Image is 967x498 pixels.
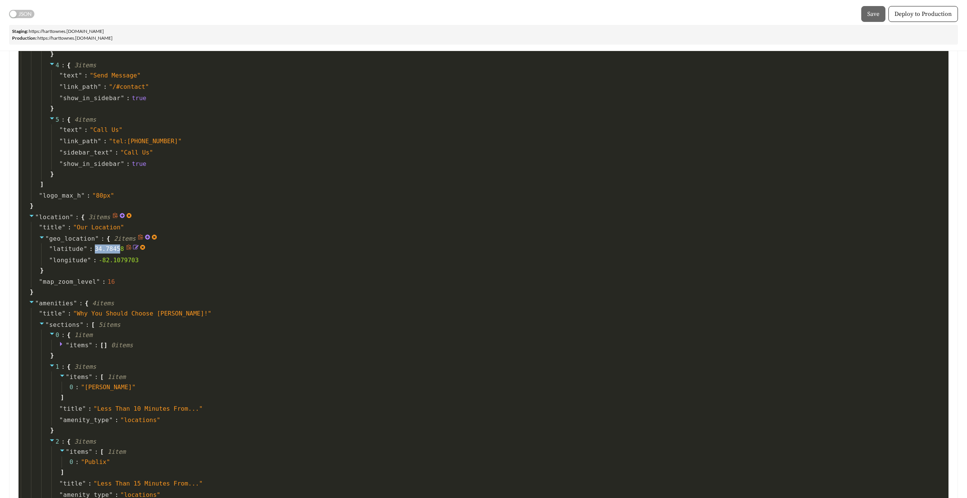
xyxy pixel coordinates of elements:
span: : [94,341,98,350]
span: 2 item s [114,235,136,242]
span: 0 [56,331,59,339]
span: { [67,331,71,340]
span: " [45,321,49,328]
span: ] [59,393,64,402]
span: : [103,137,107,146]
span: text [63,125,79,135]
span: sections [49,321,80,328]
span: " [120,94,124,102]
span: : [126,159,130,169]
span: " [89,448,93,455]
span: " Our Location " [73,224,124,231]
span: " [66,448,70,455]
span: } [49,351,54,360]
span: " [59,72,63,79]
span: " [59,94,63,102]
span: " [83,245,87,252]
span: " [35,300,39,307]
span: items [70,373,89,380]
span: 3 item s [74,438,96,445]
span: ] [104,341,108,350]
span: " Call Us " [90,126,122,133]
span: } [29,288,34,297]
span: " [62,310,66,317]
span: title [43,223,62,232]
span: " [82,405,86,412]
span: : [93,256,97,265]
span: " [73,300,77,307]
div: true [132,94,147,103]
span: 1 item [108,373,126,380]
span: " Publix " [81,458,110,466]
span: " Send Message " [90,72,141,79]
span: link_path [63,82,97,91]
span: Copy to clipboard [126,244,133,254]
span: " [82,480,86,487]
span: " [109,149,113,156]
span: " /#contact " [109,83,149,90]
span: " [59,149,63,156]
span: { [67,115,71,124]
span: " [80,321,83,328]
span: title [63,404,82,413]
span: " [39,224,43,231]
span: { [85,299,89,308]
span: " [35,213,39,221]
span: " [66,373,70,380]
span: " [62,224,66,231]
span: geo_location [49,235,95,242]
span: " [120,160,124,167]
span: : [88,479,92,488]
span: sidebar_text [63,148,109,157]
span: Copy to clipboard [138,234,145,243]
span: map_zoom_level [43,277,96,286]
span: 4 item s [74,116,96,123]
span: title [43,309,62,318]
span: : [61,61,65,70]
span: : [115,416,119,425]
span: " [59,138,63,145]
span: " [89,373,93,380]
span: longitude [53,256,87,265]
span: 1 item [74,331,93,339]
span: " [59,126,63,133]
span: : [89,244,93,254]
span: { [81,213,85,222]
span: " [59,405,63,412]
span: 1 [56,363,59,370]
span: : [94,373,98,382]
span: " [79,126,82,133]
span: : [61,115,65,124]
span: 0 [70,458,81,467]
span: } [29,201,34,210]
span: title [63,479,82,488]
span: 3 item s [74,62,96,69]
span: " [49,257,53,264]
span: : [101,234,105,243]
span: " [59,480,63,487]
span: { [67,61,71,70]
span: link_path [63,137,97,146]
span: " Less Than 15 Minutes From... " [94,480,203,487]
span: 3 item s [74,363,96,370]
span: : [79,299,83,308]
span: 0 [70,383,81,392]
span: : [84,71,88,80]
span: : [103,82,107,91]
span: : [68,309,71,318]
span: JSON [19,10,32,18]
span: " [49,245,53,252]
div: 34.78458 [95,244,124,254]
span: [ [100,447,104,456]
span: } [49,49,54,59]
span: " Why You Should Choose [PERSON_NAME]! " [73,310,212,317]
a: https://harttownes.[DOMAIN_NAME] [37,35,113,41]
span: " 80px " [92,192,114,199]
span: location [39,213,70,221]
span: } [49,170,54,179]
span: ] [59,468,64,477]
div: 16 [108,277,115,286]
span: 3 item s [88,213,110,221]
div: : [75,383,79,392]
span: ] [39,180,44,189]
